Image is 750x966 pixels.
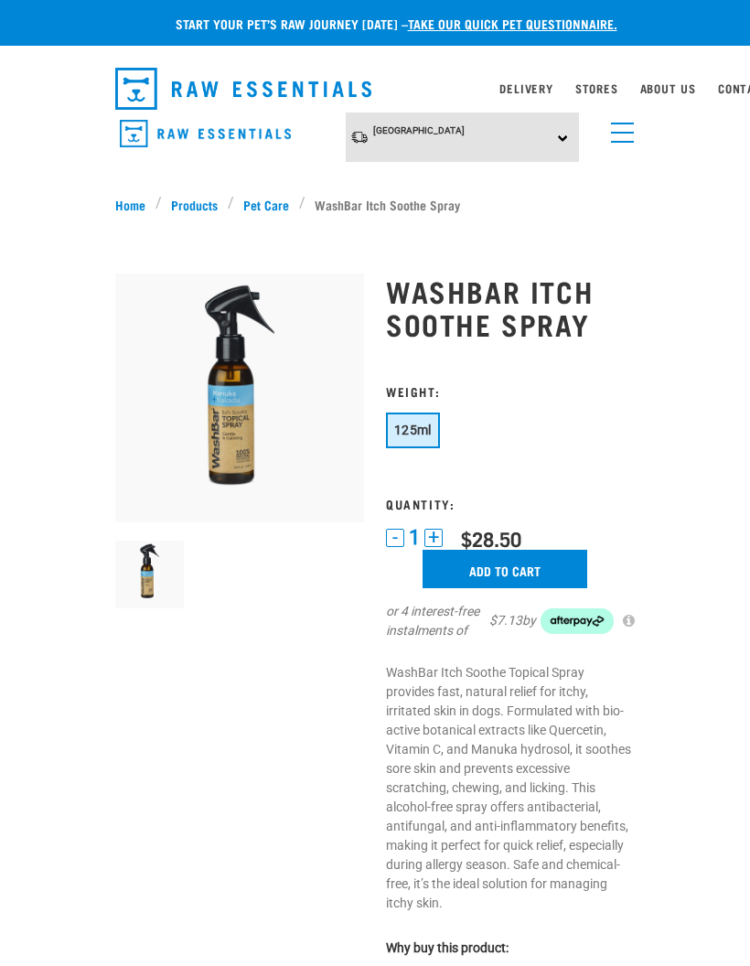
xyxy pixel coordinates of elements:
img: Raw Essentials Logo [120,120,291,148]
img: Raw Essentials Logo [115,68,371,110]
span: [GEOGRAPHIC_DATA] [373,125,465,135]
button: + [424,529,443,547]
img: Wash Bar Itch Soothe Topical Spray [115,541,184,609]
button: - [386,529,404,547]
a: Products [162,195,228,214]
div: $28.50 [461,527,521,550]
span: 1 [409,528,420,547]
a: take our quick pet questionnaire. [408,20,617,27]
p: WashBar Itch Soothe Topical Spray provides fast, natural relief for itchy, irritated skin in dogs... [386,663,635,913]
a: Pet Care [234,195,299,214]
button: 125ml [386,413,440,448]
span: $7.13 [489,611,522,630]
h3: Quantity: [386,497,635,510]
h1: WashBar Itch Soothe Spray [386,274,635,340]
span: 125ml [394,423,432,437]
a: menu [602,112,635,145]
a: Home [115,195,155,214]
img: Wash Bar Itch Soothe Topical Spray [115,274,364,522]
a: Stores [575,85,618,91]
div: or 4 interest-free instalments of by [386,602,635,640]
a: About Us [640,85,696,91]
img: Afterpay [541,608,614,634]
nav: dropdown navigation [101,60,649,117]
nav: breadcrumbs [115,195,635,214]
a: Delivery [499,85,552,91]
input: Add to cart [423,550,587,588]
img: van-moving.png [350,130,369,145]
h3: Weight: [386,384,635,398]
strong: Why buy this product: [386,940,509,955]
